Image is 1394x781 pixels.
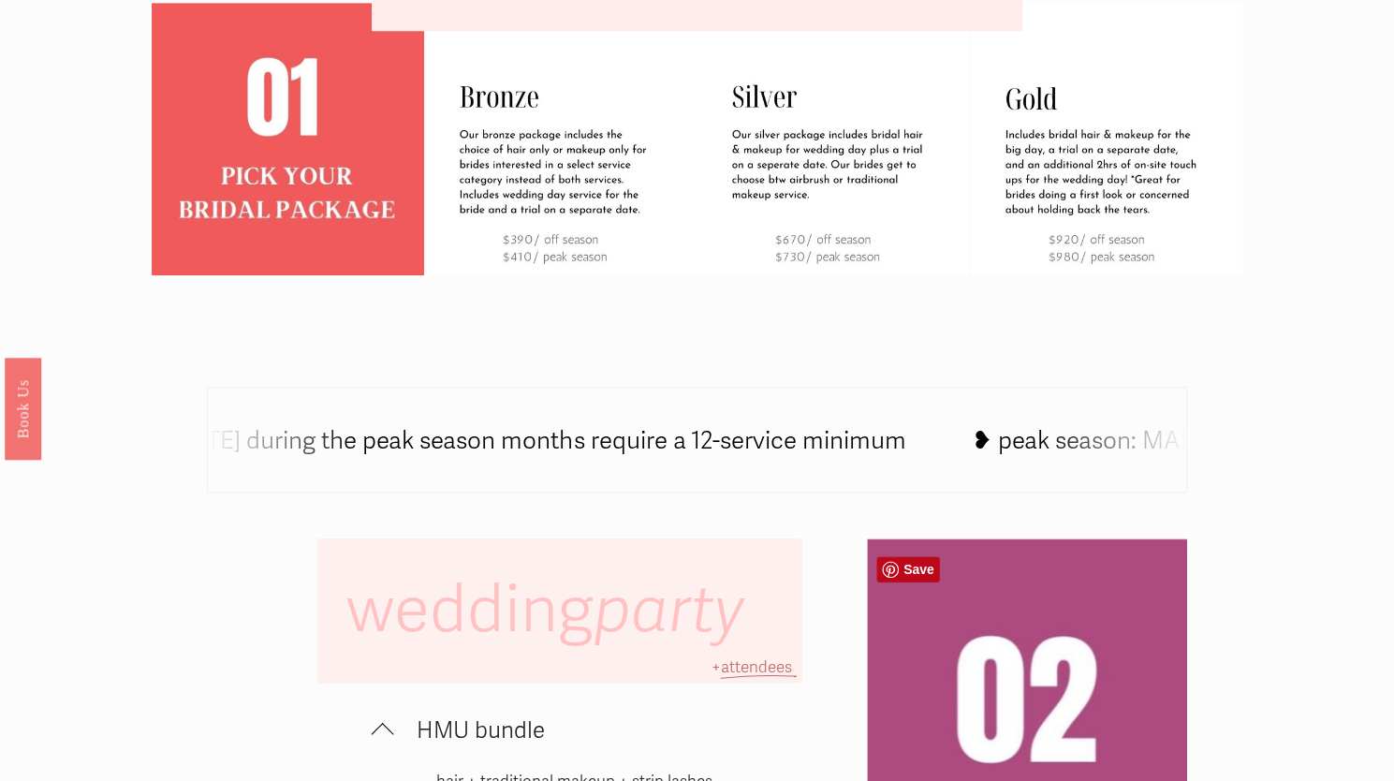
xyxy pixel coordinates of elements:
[594,570,744,650] em: party
[124,3,452,275] img: bridal%2Bpackage.jpg
[394,716,801,744] span: HMU bundle
[712,657,721,677] span: +
[697,3,969,275] img: PACKAGES FOR THE BRIDE
[346,570,759,650] span: wedding
[876,556,940,582] a: Pin it!
[372,693,801,768] button: HMU bundle
[970,3,1242,275] img: PACKAGES FOR THE BRIDE
[721,657,792,677] span: attendees
[142,426,906,456] tspan: ❥ [DATE] during the peak season months require a 12-service minimum
[5,358,41,460] a: Book Us
[424,3,697,275] img: PACKAGES FOR THE BRIDE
